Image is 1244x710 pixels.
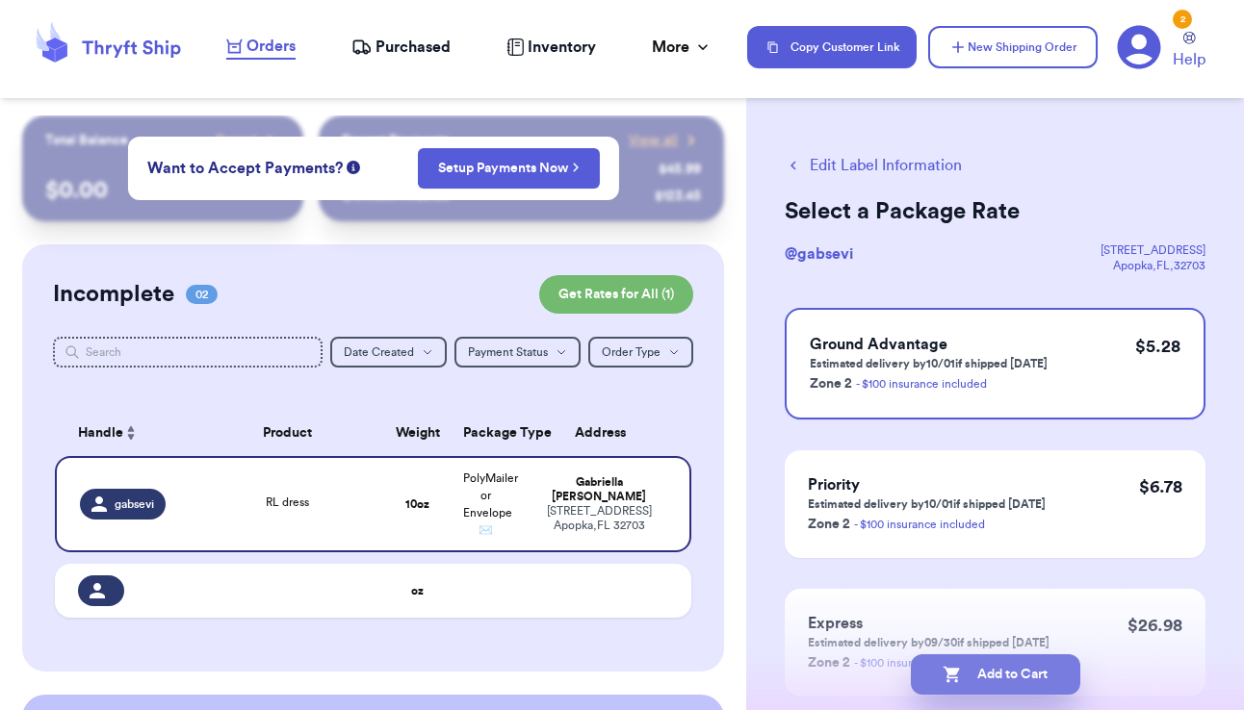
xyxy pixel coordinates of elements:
div: Gabriella [PERSON_NAME] [531,475,666,504]
span: @ gabsevi [785,246,853,262]
span: Zone 2 [808,518,850,531]
span: Ground Advantage [810,337,947,352]
span: Help [1173,48,1205,71]
a: Inventory [506,36,596,59]
span: RL dress [266,496,309,508]
button: Get Rates for All (1) [539,275,693,314]
button: Edit Label Information [785,154,962,177]
span: Date Created [344,346,414,358]
a: Purchased [351,36,451,59]
button: Setup Payments Now [418,148,600,189]
span: Order Type [602,346,661,358]
div: [STREET_ADDRESS] Apopka , FL 32703 [531,504,666,533]
div: More [652,36,713,59]
span: 02 [186,285,218,304]
span: Payment Status [468,346,548,358]
h2: Select a Package Rate [785,196,1205,227]
strong: oz [411,585,424,596]
a: Payout [216,131,280,150]
button: Sort ascending [123,421,139,444]
p: Total Balance [45,131,128,150]
button: Payment Status [454,337,581,368]
div: $ 45.99 [659,160,701,179]
button: Order Type [588,337,693,368]
span: gabsevi [115,496,154,512]
p: Recent Payments [342,131,449,150]
button: Copy Customer Link [747,26,917,68]
div: Apopka , FL , 32703 [1101,258,1205,273]
span: Orders [246,35,296,58]
div: 2 [1173,10,1192,29]
th: Product [192,410,383,456]
span: Priority [808,477,860,493]
p: Estimated delivery by 09/30 if shipped [DATE] [808,635,1050,650]
button: Date Created [330,337,447,368]
span: Payout [216,131,257,150]
a: Setup Payments Now [438,159,580,178]
a: 2 [1117,25,1161,69]
a: - $100 insurance included [854,519,985,530]
span: Express [808,616,863,631]
p: $ 6.78 [1139,473,1182,500]
div: [STREET_ADDRESS] [1101,242,1205,258]
span: PolyMailer or Envelope ✉️ [463,472,518,536]
button: New Shipping Order [928,26,1098,68]
th: Address [520,410,691,456]
th: Package Type [452,410,520,456]
button: Add to Cart [911,654,1080,695]
p: $ 5.28 [1135,333,1180,360]
a: Help [1173,32,1205,71]
div: $ 123.45 [655,187,701,206]
a: - $100 insurance included [856,378,987,390]
p: Estimated delivery by 10/01 if shipped [DATE] [810,356,1048,371]
strong: 10 oz [405,498,429,510]
span: Want to Accept Payments? [147,157,343,180]
span: Handle [78,423,123,444]
a: Orders [226,35,296,60]
input: Search [53,337,323,368]
h2: Incomplete [53,279,174,310]
a: View all [629,131,701,150]
span: View all [629,131,678,150]
span: Purchased [376,36,451,59]
th: Weight [383,410,452,456]
span: Inventory [528,36,596,59]
span: Zone 2 [810,377,852,391]
p: $ 0.00 [45,175,279,206]
p: Estimated delivery by 10/01 if shipped [DATE] [808,496,1046,512]
p: $ 26.98 [1127,612,1182,639]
